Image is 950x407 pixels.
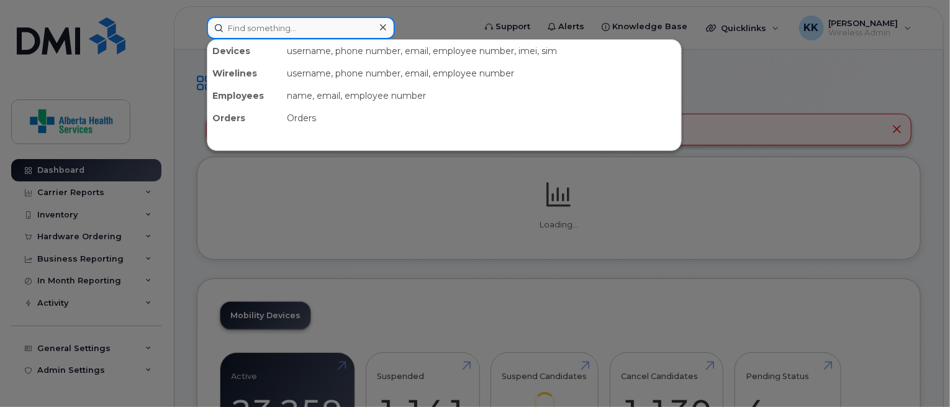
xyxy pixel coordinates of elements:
div: Orders [282,107,681,129]
div: Devices [207,40,282,62]
div: Employees [207,85,282,107]
div: Wirelines [207,62,282,85]
div: username, phone number, email, employee number, imei, sim [282,40,681,62]
div: Orders [207,107,282,129]
div: username, phone number, email, employee number [282,62,681,85]
div: name, email, employee number [282,85,681,107]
